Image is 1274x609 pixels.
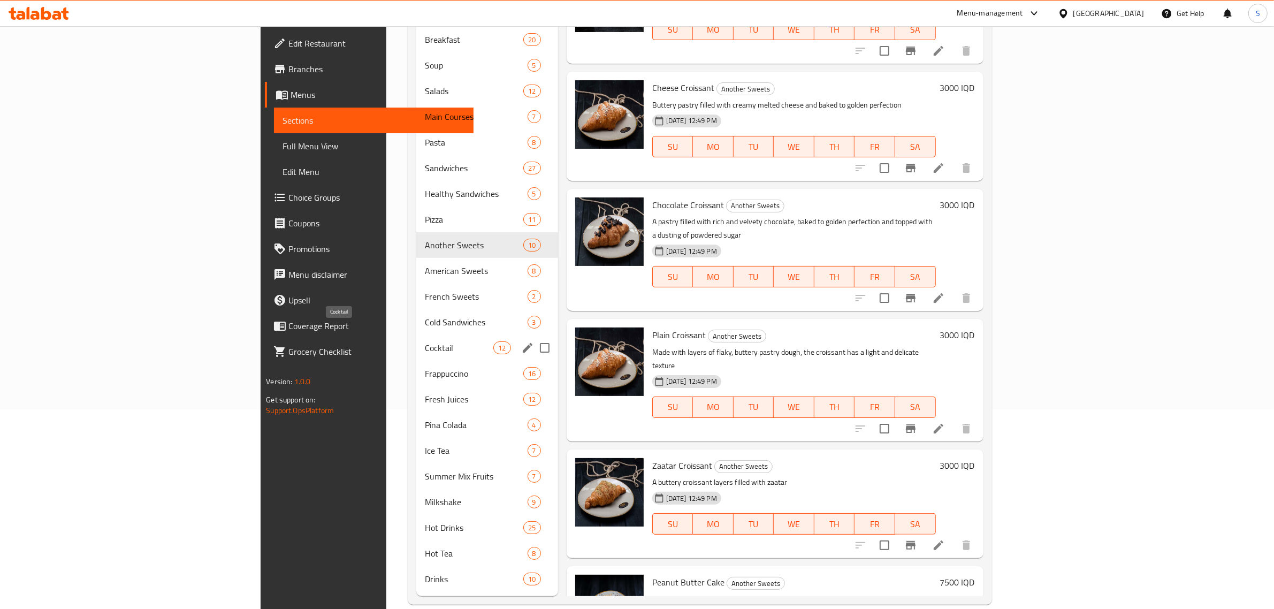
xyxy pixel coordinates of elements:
[528,444,541,457] div: items
[697,22,729,37] span: MO
[416,489,558,515] div: Milkshake9
[425,162,524,174] span: Sandwiches
[662,116,721,126] span: [DATE] 12:49 PM
[657,269,689,285] span: SU
[523,162,540,174] div: items
[652,513,693,535] button: SU
[652,458,712,474] span: Zaatar Croissant
[425,110,528,123] span: Main Courses
[528,112,540,122] span: 7
[778,269,810,285] span: WE
[778,22,810,37] span: WE
[288,345,465,358] span: Grocery Checklist
[425,521,524,534] div: Hot Drinks
[294,375,311,389] span: 1.0.0
[528,59,541,72] div: items
[873,157,896,179] span: Select to update
[425,393,524,406] div: Fresh Juices
[652,80,714,96] span: Cheese Croissant
[416,309,558,335] div: Cold Sandwiches3
[265,236,474,262] a: Promotions
[416,104,558,130] div: Main Courses7
[524,240,540,250] span: 10
[425,136,528,149] div: Pasta
[288,217,465,230] span: Coupons
[528,549,540,559] span: 8
[774,19,814,40] button: WE
[734,136,774,157] button: TU
[873,40,896,62] span: Select to update
[1256,7,1260,19] span: S
[425,367,524,380] span: Frappuccino
[774,397,814,418] button: WE
[416,412,558,438] div: Pina Colada4
[652,346,936,372] p: Made with layers of flaky, buttery pastry dough, the croissant has a light and delicate texture
[288,319,465,332] span: Coverage Report
[819,516,851,532] span: TH
[697,139,729,155] span: MO
[708,330,766,342] div: Another Sweets
[652,197,724,213] span: Chocolate Croissant
[520,340,536,356] button: edit
[953,416,979,441] button: delete
[819,399,851,415] span: TH
[416,181,558,207] div: Healthy Sandwiches5
[274,133,474,159] a: Full Menu View
[819,139,851,155] span: TH
[652,476,936,489] p: A buttery croissant layers filled with zaatar
[425,496,528,508] span: Milkshake
[898,285,924,311] button: Branch-specific-item
[898,532,924,558] button: Branch-specific-item
[266,404,334,417] a: Support.OpsPlatform
[697,516,729,532] span: MO
[274,159,474,185] a: Edit Menu
[425,341,494,354] span: Cocktail
[717,83,774,95] span: Another Sweets
[283,165,465,178] span: Edit Menu
[283,140,465,153] span: Full Menu View
[814,397,855,418] button: TH
[528,136,541,149] div: items
[778,399,810,415] span: WE
[425,418,528,431] span: Pina Colada
[819,22,851,37] span: TH
[524,394,540,405] span: 12
[265,210,474,236] a: Coupons
[528,317,540,328] span: 3
[953,532,979,558] button: delete
[657,399,689,415] span: SU
[898,38,924,64] button: Branch-specific-item
[425,213,524,226] div: Pizza
[708,330,766,342] span: Another Sweets
[652,327,706,343] span: Plain Croissant
[738,139,770,155] span: TU
[814,266,855,287] button: TH
[819,269,851,285] span: TH
[697,399,729,415] span: MO
[416,130,558,155] div: Pasta8
[662,493,721,504] span: [DATE] 12:49 PM
[714,460,773,473] div: Another Sweets
[873,534,896,557] span: Select to update
[1073,7,1144,19] div: [GEOGRAPHIC_DATA]
[652,136,693,157] button: SU
[416,78,558,104] div: Salads12
[734,513,774,535] button: TU
[899,22,932,37] span: SA
[425,470,528,483] span: Summer Mix Fruits
[528,471,540,482] span: 7
[895,397,936,418] button: SA
[523,85,540,97] div: items
[416,361,558,386] div: Frappuccino16
[416,155,558,181] div: Sandwiches27
[523,367,540,380] div: items
[899,139,932,155] span: SA
[855,136,895,157] button: FR
[855,397,895,418] button: FR
[716,82,775,95] div: Another Sweets
[416,515,558,541] div: Hot Drinks25
[715,460,772,473] span: Another Sweets
[859,399,891,415] span: FR
[738,516,770,532] span: TU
